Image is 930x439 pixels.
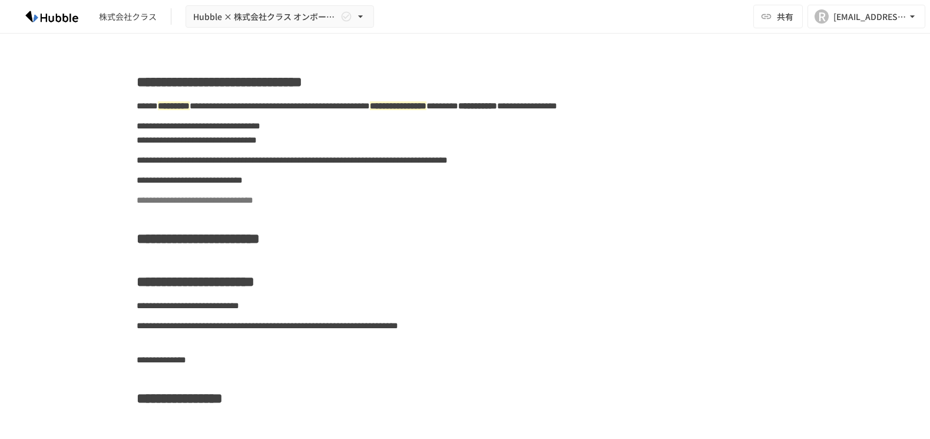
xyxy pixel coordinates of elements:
div: [EMAIL_ADDRESS][DOMAIN_NAME] [833,9,906,24]
span: 共有 [777,10,793,23]
span: Hubble × 株式会社クラス オンボーディングプロジェクト [193,9,338,24]
div: R [815,9,829,24]
div: 株式会社クラス [99,11,157,23]
button: R[EMAIL_ADDRESS][DOMAIN_NAME] [807,5,925,28]
button: 共有 [753,5,803,28]
img: HzDRNkGCf7KYO4GfwKnzITak6oVsp5RHeZBEM1dQFiQ [14,7,90,26]
button: Hubble × 株式会社クラス オンボーディングプロジェクト [186,5,374,28]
